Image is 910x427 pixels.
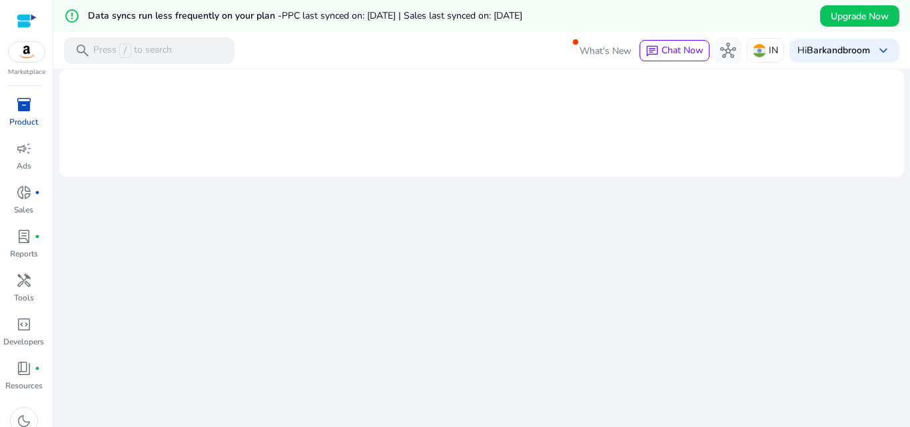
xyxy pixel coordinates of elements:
span: donut_small [16,185,32,201]
span: fiber_manual_record [35,190,40,195]
button: chatChat Now [640,40,709,61]
span: What's New [580,39,632,63]
span: inventory_2 [16,97,32,113]
span: / [119,43,131,58]
button: Upgrade Now [820,5,899,27]
p: Press to search [93,43,172,58]
img: in.svg [753,44,766,57]
p: Developers [3,336,44,348]
span: book_4 [16,360,32,376]
span: keyboard_arrow_down [875,43,891,59]
span: Chat Now [662,44,703,57]
p: Reports [10,248,38,260]
span: fiber_manual_record [35,234,40,239]
span: fiber_manual_record [35,366,40,371]
img: amazon.svg [9,42,45,62]
span: handyman [16,272,32,288]
span: search [75,43,91,59]
span: hub [720,43,736,59]
p: Tools [14,292,34,304]
button: hub [715,37,741,64]
p: Sales [14,204,33,216]
span: lab_profile [16,228,32,244]
p: Ads [17,160,31,172]
span: campaign [16,141,32,157]
span: PPC last synced on: [DATE] | Sales last synced on: [DATE] [282,9,522,22]
span: code_blocks [16,316,32,332]
b: Barkandbroom [807,44,870,57]
p: Resources [5,380,43,392]
p: Marketplace [8,67,45,77]
p: IN [769,39,778,62]
p: Product [9,116,38,128]
mat-icon: error_outline [64,8,80,24]
span: Upgrade Now [831,9,889,23]
h5: Data syncs run less frequently on your plan - [88,11,522,22]
span: chat [646,45,659,58]
p: Hi [797,46,870,55]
